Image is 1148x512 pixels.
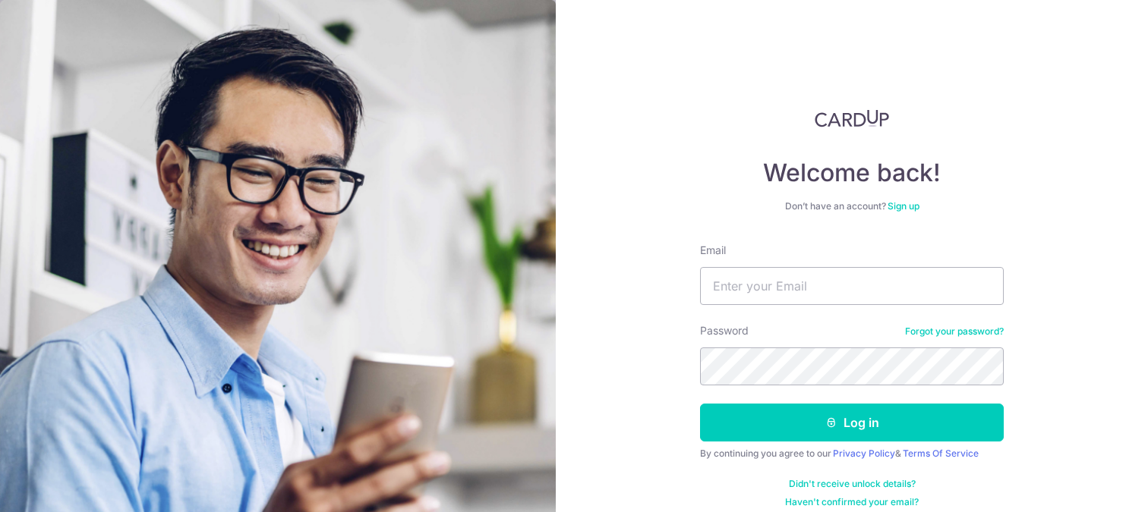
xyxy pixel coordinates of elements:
div: Don’t have an account? [700,200,1004,212]
label: Password [700,323,749,338]
a: Terms Of Service [903,448,979,459]
div: By continuing you agree to our & [700,448,1004,460]
h4: Welcome back! [700,158,1004,188]
img: CardUp Logo [815,109,889,127]
a: Haven't confirmed your email? [785,496,919,508]
a: Didn't receive unlock details? [789,478,916,490]
a: Privacy Policy [833,448,895,459]
input: Enter your Email [700,267,1004,305]
label: Email [700,243,726,258]
a: Sign up [888,200,919,212]
button: Log in [700,404,1004,441]
a: Forgot your password? [905,325,1004,338]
